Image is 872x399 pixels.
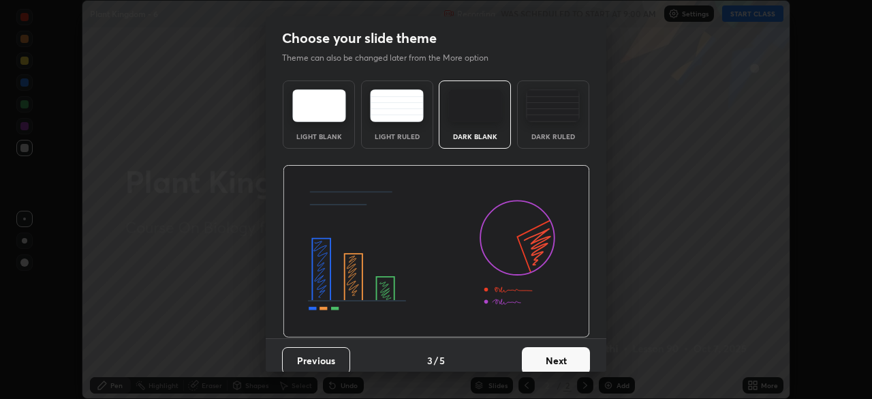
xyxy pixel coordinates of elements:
img: darkTheme.f0cc69e5.svg [448,89,502,122]
img: darkRuledTheme.de295e13.svg [526,89,580,122]
h4: 3 [427,353,433,368]
h4: / [434,353,438,368]
img: lightTheme.e5ed3b09.svg [292,89,346,122]
h2: Choose your slide theme [282,29,437,47]
div: Dark Blank [448,133,502,140]
h4: 5 [439,353,445,368]
button: Previous [282,347,350,374]
div: Light Blank [292,133,346,140]
p: Theme can also be changed later from the More option [282,52,503,64]
div: Dark Ruled [526,133,580,140]
img: darkThemeBanner.d06ce4a2.svg [283,165,590,338]
div: Light Ruled [370,133,424,140]
button: Next [522,347,590,374]
img: lightRuledTheme.5fabf969.svg [370,89,424,122]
